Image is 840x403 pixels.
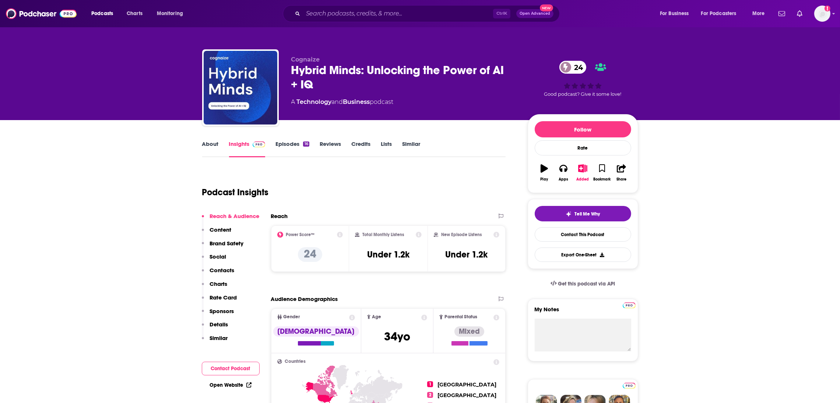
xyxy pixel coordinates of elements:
h2: Power Score™ [286,232,315,237]
label: My Notes [535,306,631,319]
button: Bookmark [593,160,612,186]
button: Similar [202,334,228,348]
button: Reach & Audience [202,213,260,226]
button: Social [202,253,226,267]
span: Open Advanced [520,12,550,15]
button: Open AdvancedNew [516,9,553,18]
span: Charts [127,8,143,19]
span: For Business [660,8,689,19]
span: Logged in as LindaBurns [814,6,830,22]
span: New [540,4,553,11]
span: [GEOGRAPHIC_DATA] [437,381,496,388]
img: User Profile [814,6,830,22]
span: Age [372,315,381,319]
div: 16 [303,141,309,147]
a: Reviews [320,140,341,157]
h2: Total Monthly Listens [362,232,404,237]
p: Reach & Audience [210,213,260,220]
button: tell me why sparkleTell Me Why [535,206,631,221]
a: Business [343,98,370,105]
button: open menu [152,8,193,20]
button: Share [612,160,631,186]
img: Podchaser Pro [623,383,636,389]
a: 24 [559,61,587,74]
img: Podchaser - Follow, Share and Rate Podcasts [6,7,77,21]
p: Rate Card [210,294,237,301]
button: Contacts [202,267,235,280]
span: [GEOGRAPHIC_DATA] [437,392,496,399]
h2: New Episode Listens [441,232,482,237]
div: Play [540,177,548,182]
button: Brand Safety [202,240,244,253]
div: Mixed [454,326,484,337]
button: Charts [202,280,228,294]
span: More [752,8,765,19]
a: Episodes16 [275,140,309,157]
button: Added [573,160,592,186]
p: Sponsors [210,308,234,315]
input: Search podcasts, credits, & more... [303,8,493,20]
button: open menu [747,8,774,20]
div: Bookmark [593,177,611,182]
button: open menu [696,8,747,20]
button: Play [535,160,554,186]
span: Tell Me Why [574,211,600,217]
a: Lists [381,140,392,157]
span: 2 [427,392,433,398]
img: Podchaser Pro [253,141,266,147]
h3: Under 1.2k [446,249,488,260]
div: [DEMOGRAPHIC_DATA] [273,326,359,337]
span: and [332,98,343,105]
div: A podcast [291,98,394,106]
span: Parental Status [444,315,477,319]
button: Sponsors [202,308,234,321]
button: open menu [86,8,123,20]
p: Similar [210,334,228,341]
a: Show notifications dropdown [794,7,805,20]
div: Rate [535,140,631,155]
img: Podchaser Pro [623,302,636,308]
img: Hybrid Minds: Unlocking the Power of AI + IQ [204,51,277,125]
span: Podcasts [91,8,113,19]
button: Rate Card [202,294,237,308]
a: InsightsPodchaser Pro [229,140,266,157]
span: Monitoring [157,8,183,19]
a: Pro website [623,301,636,308]
p: 24 [298,247,322,262]
button: Apps [554,160,573,186]
span: Cognaize [291,56,320,63]
a: Contact This Podcast [535,227,631,242]
button: Contact Podcast [202,362,260,375]
p: Charts [210,280,228,287]
h2: Audience Demographics [271,295,338,302]
a: Technology [297,98,332,105]
svg: Add a profile image [825,6,830,11]
button: Details [202,321,228,334]
span: Good podcast? Give it some love! [544,91,622,97]
span: Gender [284,315,300,319]
div: Search podcasts, credits, & more... [290,5,567,22]
img: tell me why sparkle [566,211,572,217]
button: Follow [535,121,631,137]
span: For Podcasters [701,8,737,19]
div: 24Good podcast? Give it some love! [528,56,638,102]
span: Get this podcast via API [558,281,615,287]
span: 1 [427,381,433,387]
a: Show notifications dropdown [776,7,788,20]
span: Ctrl K [493,9,510,18]
div: Share [616,177,626,182]
a: Open Website [210,382,252,388]
p: Details [210,321,228,328]
p: Contacts [210,267,235,274]
div: Added [577,177,589,182]
h2: Reach [271,213,288,220]
p: Social [210,253,226,260]
button: Show profile menu [814,6,830,22]
a: Charts [122,8,147,20]
div: Apps [559,177,568,182]
span: 24 [567,61,587,74]
span: 34 yo [384,329,410,344]
button: open menu [655,8,698,20]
